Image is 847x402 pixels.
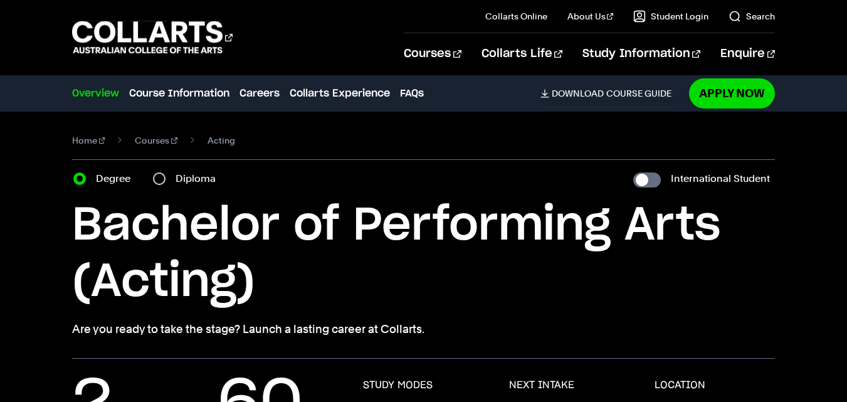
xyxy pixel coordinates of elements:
h3: NEXT INTAKE [509,379,574,391]
h1: Bachelor of Performing Arts (Acting) [72,198,775,310]
label: Degree [96,170,138,188]
a: Enquire [720,33,775,75]
div: Go to homepage [72,19,233,55]
a: Collarts Life [481,33,562,75]
a: DownloadCourse Guide [540,88,681,99]
a: Collarts Online [485,10,547,23]
a: Study Information [582,33,700,75]
a: About Us [567,10,614,23]
a: FAQs [400,86,424,101]
label: Diploma [176,170,223,188]
span: Download [552,88,604,99]
a: Overview [72,86,119,101]
a: Apply Now [689,78,775,108]
span: Acting [208,132,235,149]
h3: LOCATION [655,379,705,391]
a: Collarts Experience [290,86,390,101]
p: Are you ready to take the stage? Launch a lasting career at Collarts. [72,320,775,338]
a: Home [72,132,105,149]
a: Search [729,10,775,23]
a: Courses [404,33,461,75]
a: Careers [239,86,280,101]
a: Course Information [129,86,229,101]
a: Student Login [633,10,708,23]
a: Courses [135,132,177,149]
h3: STUDY MODES [363,379,433,391]
label: International Student [671,170,770,188]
